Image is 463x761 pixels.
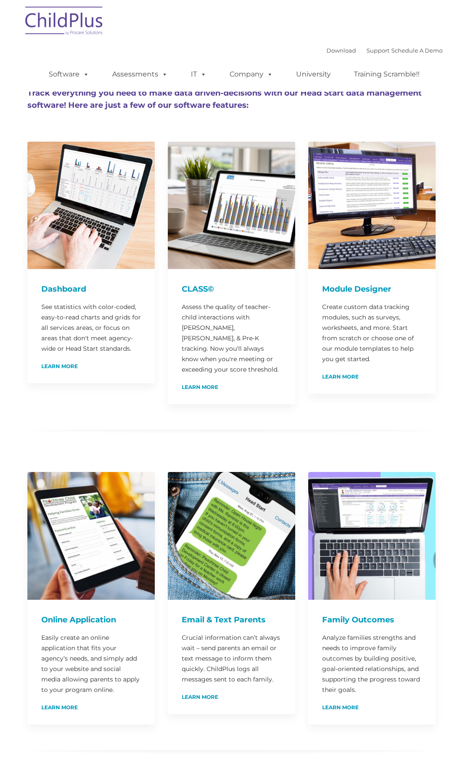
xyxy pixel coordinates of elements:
a: Software [40,66,98,83]
a: Company [221,66,282,83]
p: Analyze families strengths and needs to improve family outcomes by building positive, goal-orient... [322,632,422,695]
p: Crucial information can’t always wait – send parents an email or text message to inform them quic... [182,632,281,685]
h4: CLASS© [182,283,281,295]
a: University [287,66,340,83]
a: Schedule A Demo [391,47,443,54]
p: Assess the quality of teacher-child interactions with [PERSON_NAME], [PERSON_NAME], & Pre-K track... [182,302,281,375]
a: Assessments [103,66,177,83]
img: Dash [27,142,155,269]
a: Learn More [41,364,78,369]
a: Learn More [182,695,218,700]
img: ModuleDesigner750 [308,142,436,269]
img: FEO750_2 [308,472,436,599]
img: ChildPlus by Procare Solutions [21,0,108,44]
h4: Dashboard [41,283,141,295]
p: Easily create an online application that fits your agency’s needs, and simply add to your website... [41,632,141,695]
a: Learn More [182,385,218,390]
a: Learn More [322,374,359,379]
a: Download [326,47,356,54]
img: OnlineApplication750_2 [27,472,155,599]
a: Training Scramble!! [345,66,428,83]
font: | [326,47,443,54]
a: IT [182,66,215,83]
a: Learn More [322,705,359,710]
p: Create custom data tracking modules, such as surveys, worksheets, and more. Start from scratch or... [322,302,422,364]
h4: Email & Text Parents [182,614,281,626]
img: CLASS-750 [168,142,295,269]
h4: Family Outcomes [322,614,422,626]
a: Support [366,47,390,54]
h4: Online Application [41,614,141,626]
a: Learn More [41,705,78,710]
h4: Module Designer [322,283,422,295]
p: See statistics with color-coded, easy-to-read charts and grids for all services areas, or focus o... [41,302,141,354]
img: Email-Text750_2 [168,472,295,599]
